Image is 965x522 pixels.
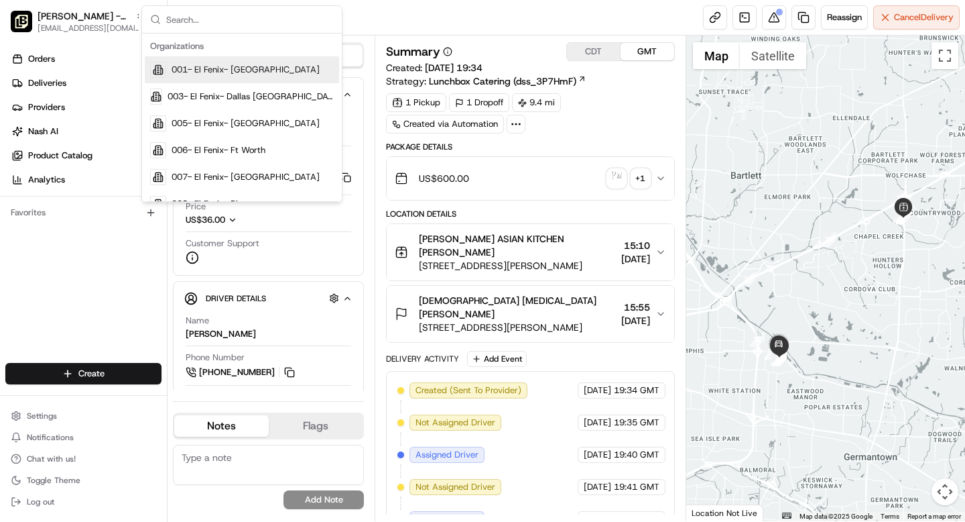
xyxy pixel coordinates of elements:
[387,286,673,342] button: [DEMOGRAPHIC_DATA] [MEDICAL_DATA] [PERSON_NAME][STREET_ADDRESS][PERSON_NAME]15:55[DATE]
[386,142,674,152] div: Package Details
[186,201,206,213] span: Price
[614,449,659,461] span: 19:40 GMT
[415,481,495,493] span: Not Assigned Driver
[28,150,92,162] span: Product Catalog
[174,415,269,437] button: Notes
[419,294,615,321] span: [DEMOGRAPHIC_DATA] [MEDICAL_DATA] [PERSON_NAME]
[415,417,495,429] span: Not Assigned Driver
[614,384,659,397] span: 19:34 GMT
[429,74,576,88] span: Lunchbox Catering (dss_3P7HmF)
[931,42,958,69] button: Toggle fullscreen view
[269,415,363,437] button: Flags
[693,42,740,69] button: Show street map
[172,64,320,76] span: 001- El Fenix- [GEOGRAPHIC_DATA]
[186,238,259,250] span: Customer Support
[614,417,659,429] span: 19:35 GMT
[5,5,139,38] button: Pei Wei - Countrywood Memphis[PERSON_NAME] - Countrywood [GEOGRAPHIC_DATA][EMAIL_ADDRESS][DOMAIN_...
[686,505,763,521] div: Location Not Live
[38,23,145,34] button: [EMAIL_ADDRESS][DOMAIN_NAME]
[199,366,275,378] span: [PHONE_NUMBER]
[5,145,167,166] a: Product Catalog
[186,365,297,380] a: [PHONE_NUMBER]
[425,62,482,74] span: [DATE] 19:34
[740,42,806,69] button: Show satellite imagery
[621,239,650,252] span: 15:10
[607,169,650,188] button: signature_proof_of_delivery image+1
[621,301,650,314] span: 15:55
[386,61,482,74] span: Created:
[419,321,615,334] span: [STREET_ADDRESS][PERSON_NAME]
[28,174,65,186] span: Analytics
[567,43,621,60] button: CDT
[28,125,58,138] span: Nash AI
[799,513,873,520] span: Map data ©2025 Google
[881,513,899,520] a: Terms (opens in new tab)
[168,91,334,103] span: 003- El Fenix- Dallas [GEOGRAPHIC_DATA][PERSON_NAME]
[467,351,527,367] button: Add Event
[27,454,76,464] span: Chat with us!
[772,351,787,366] div: 36
[5,428,162,447] button: Notifications
[893,191,907,205] div: 19
[186,214,304,226] button: US$36.00
[419,232,615,259] span: [PERSON_NAME] ASIAN KITCHEN [PERSON_NAME]
[584,417,611,429] span: [DATE]
[621,252,650,266] span: [DATE]
[614,481,659,493] span: 19:41 GMT
[78,368,105,380] span: Create
[184,287,352,309] button: Driver Details
[5,169,167,191] a: Analytics
[419,259,615,272] span: [STREET_ADDRESS][PERSON_NAME]
[931,478,958,505] button: Map camera controls
[907,513,961,520] a: Report a map error
[5,121,167,142] a: Nash AI
[621,43,674,60] button: GMT
[821,5,868,30] button: Reassign
[386,115,504,134] a: Created via Automation
[172,144,265,156] span: 006- El Fenix- Ft Worth
[584,384,611,397] span: [DATE]
[186,214,225,225] span: US$36.00
[690,504,734,521] img: Google
[186,315,209,327] span: Name
[387,224,673,280] button: [PERSON_NAME] ASIAN KITCHEN [PERSON_NAME][STREET_ADDRESS][PERSON_NAME]15:10[DATE]
[5,450,162,468] button: Chat with us!
[172,198,252,210] span: 008- El Fenix- Plano
[5,407,162,425] button: Settings
[386,74,586,88] div: Strategy:
[172,171,320,183] span: 007- El Fenix- [GEOGRAPHIC_DATA]
[607,169,626,188] img: signature_proof_of_delivery image
[27,432,74,443] span: Notifications
[764,345,779,360] div: 23
[584,481,611,493] span: [DATE]
[584,449,611,461] span: [DATE]
[387,157,673,200] button: US$600.00signature_proof_of_delivery image+1
[186,328,256,340] div: [PERSON_NAME]
[28,101,65,113] span: Providers
[5,72,167,94] a: Deliveries
[142,34,342,202] div: Suggestions
[5,97,167,118] a: Providers
[145,36,339,56] div: Organizations
[5,471,162,490] button: Toggle Theme
[822,232,836,247] div: 20
[5,48,167,70] a: Orders
[419,172,469,185] span: US$600.00
[27,411,57,421] span: Settings
[512,93,561,112] div: 9.4 mi
[782,513,791,519] button: Keyboard shortcuts
[873,5,960,30] button: CancelDelivery
[27,475,80,486] span: Toggle Theme
[893,209,907,223] div: 11
[449,93,509,112] div: 1 Dropoff
[38,9,130,23] button: [PERSON_NAME] - Countrywood [GEOGRAPHIC_DATA]
[5,363,162,384] button: Create
[631,169,650,188] div: + 1
[172,117,320,129] span: 005- El Fenix- [GEOGRAPHIC_DATA]
[386,209,674,219] div: Location Details
[386,46,440,58] h3: Summary
[415,449,478,461] span: Assigned Driver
